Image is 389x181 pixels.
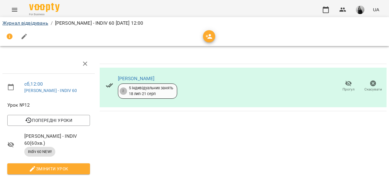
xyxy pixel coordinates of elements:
[7,163,90,174] button: Змінити урок
[12,165,85,172] span: Змінити урок
[55,20,143,27] p: [PERSON_NAME] - INDIV 60 [DATE] 12:00
[343,87,355,92] span: Прогул
[370,4,382,15] button: UA
[2,20,48,26] a: Журнал відвідувань
[129,85,173,97] div: 5 індивідуальних занять 18 лип - 21 серп
[24,88,77,93] a: [PERSON_NAME] - INDIV 60
[7,2,22,17] button: Menu
[373,6,379,13] span: UA
[24,81,43,87] a: сб , 12:00
[24,149,55,154] span: Indiv 60 NEW!
[29,3,60,12] img: Voopty Logo
[118,76,155,81] a: [PERSON_NAME]
[7,101,90,109] span: Урок №12
[364,87,382,92] span: Скасувати
[7,115,90,126] button: Попередні уроки
[120,87,127,95] div: 2
[29,12,60,16] span: For Business
[2,20,387,27] nav: breadcrumb
[51,20,53,27] li: /
[12,117,85,124] span: Попередні уроки
[336,78,361,95] button: Прогул
[361,78,385,95] button: Скасувати
[356,5,364,14] img: 109b3f3020440a715010182117ad3573.jpeg
[24,133,90,147] span: [PERSON_NAME] - INDIV 60 ( 60 хв. )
